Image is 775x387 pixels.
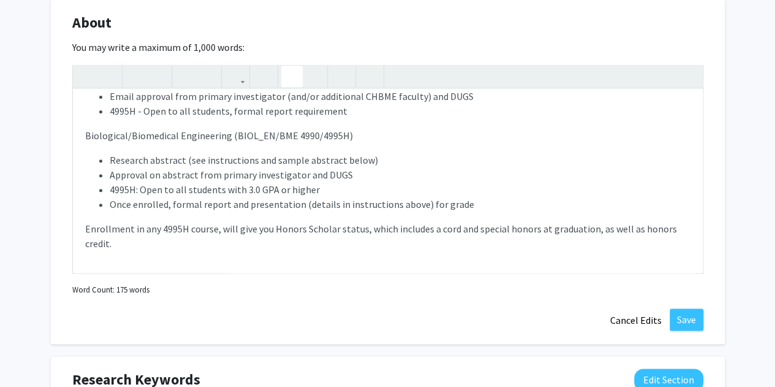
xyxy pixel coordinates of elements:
button: Remove format [331,66,352,87]
li: Approval on abstract from primary investigator and DUGS [110,167,690,182]
li: Once enrolled, formal report and presentation (details in instructions above) for grade [110,197,690,212]
label: You may write a maximum of 1,000 words: [72,40,244,55]
li: 4995H: Open to all students with 3.0 GPA or higher [110,182,690,197]
p: Enrollment in any 4995H course, will give you Honors Scholar status, which includes a cord and sp... [85,221,690,251]
button: Subscript [197,66,218,87]
li: Research abstract (see instructions and sample abstract below) [110,153,690,167]
li: 4995H - Open to all students, formal report requirement [110,104,690,118]
li: Email approval from primary investigator (and/or additional CHBME faculty) and DUGS [110,89,690,104]
p: Biological/Biomedical Engineering (BIOL_EN/BME 4990/4995H) [85,128,690,143]
button: Fullscreen [678,66,700,87]
button: Undo (Ctrl + Z) [76,66,97,87]
button: Superscript [175,66,197,87]
button: Save [670,308,703,331]
iframe: Chat [9,332,52,378]
button: Redo (Ctrl + Y) [97,66,119,87]
button: Cancel Edits [602,308,670,332]
button: Strong (Ctrl + B) [126,66,147,87]
span: About [72,12,112,34]
button: Insert Image [253,66,274,87]
button: Insert horizontal rule [359,66,380,87]
button: Emphasis (Ctrl + I) [147,66,168,87]
button: Link [225,66,246,87]
div: Note to users with screen readers: Please deactivate our accessibility plugin for this page as it... [73,89,703,273]
small: Word Count: 175 words [72,284,149,296]
button: Unordered list [281,66,303,87]
button: Ordered list [303,66,324,87]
